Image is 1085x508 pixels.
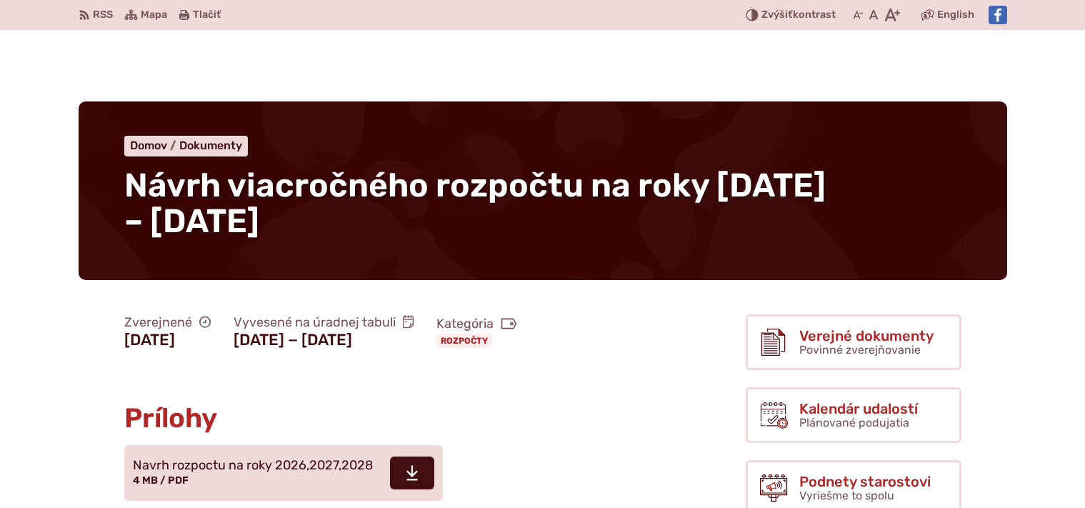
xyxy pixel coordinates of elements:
[746,387,961,443] a: Kalendár udalostí Plánované podujatia
[234,314,414,331] span: Vyvesené na úradnej tabuli
[746,314,961,370] a: Verejné dokumenty Povinné zverejňovanie
[179,139,242,152] a: Dokumenty
[799,474,931,489] span: Podnety starostovi
[124,404,631,434] h2: Prílohy
[937,6,974,24] span: English
[193,9,221,21] span: Tlačiť
[761,9,793,21] span: Zvýšiť
[124,445,443,501] a: Navrh rozpoctu na roky 2026,2027,2028 4 MB / PDF
[761,9,836,21] span: kontrast
[141,6,167,24] span: Mapa
[124,331,211,349] figcaption: [DATE]
[799,328,934,344] span: Verejné dokumenty
[799,416,909,429] span: Plánované podujatia
[436,316,516,332] span: Kategória
[436,334,492,348] a: Rozpočty
[934,6,977,24] a: English
[799,489,894,502] span: Vyriešme to spolu
[124,166,826,241] span: Návrh viacročného rozpočtu na roky [DATE] – [DATE]
[93,6,113,24] span: RSS
[133,459,373,473] span: Navrh rozpoctu na roky 2026,2027,2028
[130,139,179,152] a: Domov
[124,314,211,331] span: Zverejnené
[989,6,1007,24] img: Prejsť na Facebook stránku
[234,331,414,349] figcaption: [DATE] − [DATE]
[130,139,167,152] span: Domov
[799,401,918,417] span: Kalendár udalostí
[799,343,921,357] span: Povinné zverejňovanie
[133,474,189,487] span: 4 MB / PDF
